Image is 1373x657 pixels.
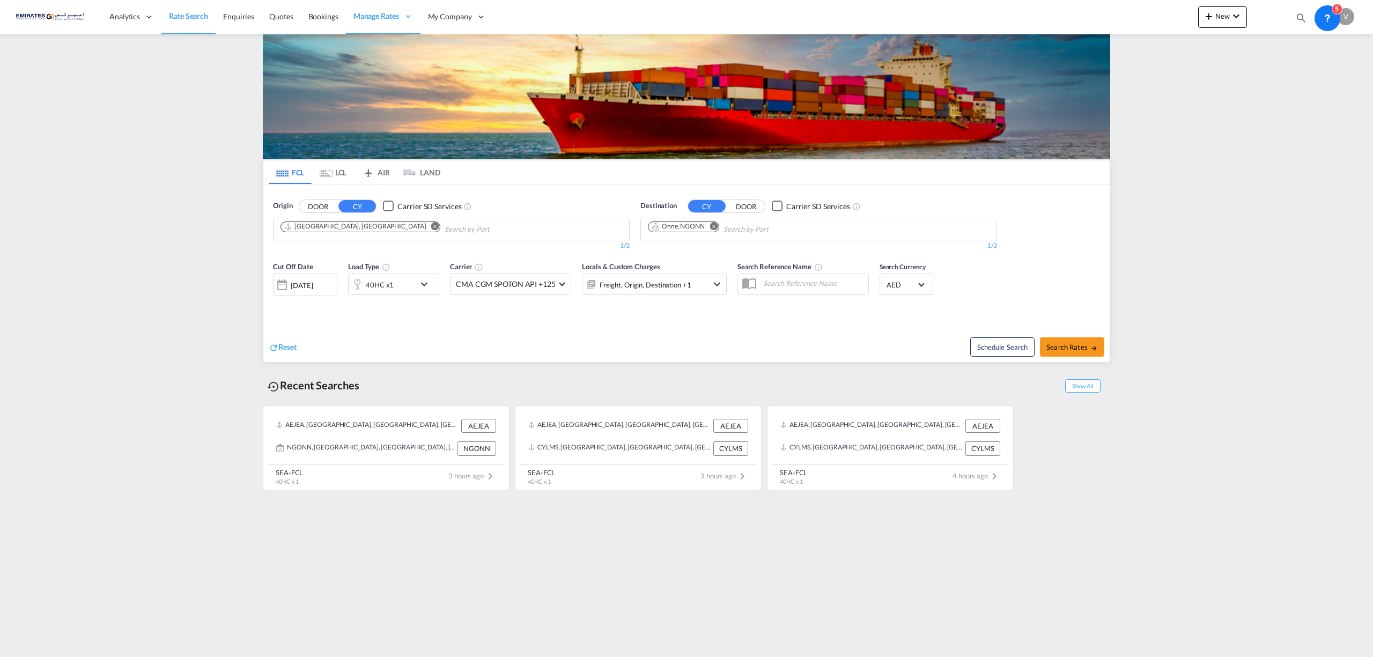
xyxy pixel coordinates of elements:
div: icon-refreshReset [269,342,297,353]
div: Carrier SD Services [397,201,461,212]
span: Search Rates [1046,343,1098,351]
div: AEJEA, Jebel Ali, United Arab Emirates, Middle East, Middle East [528,419,711,433]
span: Destination [640,201,677,211]
input: Chips input. [445,221,547,238]
img: LCL+%26+FCL+BACKGROUND.png [263,34,1110,159]
div: CYLMS, Limassol, Cyprus, Southern Europe, Europe [780,441,963,455]
md-icon: icon-information-outline [382,263,390,271]
span: Locals & Custom Charges [582,262,660,271]
div: Freight Origin Destination Factory Stuffingicon-chevron-down [582,274,727,295]
md-checkbox: Checkbox No Ink [772,201,850,212]
md-chips-wrap: Chips container. Use arrow keys to select chips. [646,218,830,238]
md-icon: icon-chevron-down [1230,10,1243,23]
div: Press delete to remove this chip. [284,222,428,231]
div: 1/3 [640,241,997,250]
div: AEJEA, Jebel Ali, United Arab Emirates, Middle East, Middle East [780,419,963,433]
span: 40HC x 1 [276,478,299,485]
button: Search Ratesicon-arrow-right [1040,337,1104,357]
span: Load Type [348,262,390,271]
recent-search-card: AEJEA, [GEOGRAPHIC_DATA], [GEOGRAPHIC_DATA], [GEOGRAPHIC_DATA], [GEOGRAPHIC_DATA] AEJEANGONN, [GE... [263,405,510,490]
span: Carrier [450,262,483,271]
md-icon: icon-chevron-right [988,470,1001,483]
div: Freight Origin Destination Factory Stuffing [600,277,691,292]
span: 3 hours ago [700,471,749,480]
input: Chips input. [724,221,825,238]
span: My Company [428,11,472,22]
div: 40HC x1 [366,277,394,292]
div: AEJEA [713,419,748,433]
span: Search Reference Name [737,262,823,271]
div: CYLMS [713,441,748,455]
md-icon: Unchecked: Search for CY (Container Yard) services for all selected carriers.Checked : Search for... [852,202,861,211]
button: DOOR [299,200,337,212]
span: AED [887,280,917,290]
md-icon: icon-chevron-right [736,470,749,483]
div: SEA-FCL [780,468,807,477]
md-tab-item: AIR [355,160,397,184]
recent-search-card: AEJEA, [GEOGRAPHIC_DATA], [GEOGRAPHIC_DATA], [GEOGRAPHIC_DATA], [GEOGRAPHIC_DATA] AEJEACYLMS, [GE... [515,405,762,490]
md-icon: icon-refresh [269,343,278,352]
span: 4 hours ago [953,471,1001,480]
div: Jebel Ali, AEJEA [284,222,426,231]
md-select: Select Currency: د.إ AEDUnited Arab Emirates Dirham [885,277,927,292]
span: Enquiries [223,12,254,21]
md-icon: The selected Trucker/Carrierwill be displayed in the rate results If the rates are from another f... [475,263,483,271]
div: AEJEA [461,419,496,433]
div: Help [1313,8,1337,27]
md-icon: icon-chevron-down [711,278,724,291]
recent-search-card: AEJEA, [GEOGRAPHIC_DATA], [GEOGRAPHIC_DATA], [GEOGRAPHIC_DATA], [GEOGRAPHIC_DATA] AEJEACYLMS, [GE... [767,405,1014,490]
span: Rate Search [169,11,208,20]
button: CY [338,200,376,212]
md-icon: icon-airplane [362,166,375,174]
div: AEJEA, Jebel Ali, United Arab Emirates, Middle East, Middle East [276,419,459,433]
div: 40HC x1icon-chevron-down [348,274,439,295]
md-tab-item: LCL [312,160,355,184]
span: CMA CGM SPOTON API +125 [456,279,556,290]
span: Bookings [308,12,338,21]
div: Onne, NGONN [652,222,705,231]
div: 1/3 [273,241,630,250]
button: Note: By default Schedule search will only considerorigin ports, destination ports and cut off da... [970,337,1035,357]
span: 40HC x 1 [528,478,551,485]
div: icon-magnify [1295,12,1307,28]
span: Cut Off Date [273,262,313,271]
div: SEA-FCL [528,468,555,477]
md-icon: icon-backup-restore [267,380,280,393]
div: [DATE] [291,280,313,290]
span: 3 hours ago [448,471,497,480]
md-pagination-wrapper: Use the left and right arrow keys to navigate between tabs [269,160,440,184]
div: V [1337,8,1354,25]
md-icon: icon-plus 400-fg [1202,10,1215,23]
button: Remove [703,222,719,233]
button: icon-plus 400-fgNewicon-chevron-down [1198,6,1247,28]
span: Origin [273,201,292,211]
md-checkbox: Checkbox No Ink [383,201,461,212]
span: Quotes [269,12,293,21]
button: CY [688,200,726,212]
md-icon: icon-chevron-down [418,278,436,291]
md-icon: icon-magnify [1295,12,1307,24]
div: NGONN, Onne, Nigeria, Western Africa, Africa [276,441,455,455]
span: New [1202,12,1243,20]
span: Help [1313,8,1332,26]
md-tab-item: FCL [269,160,312,184]
div: Recent Searches [263,373,364,397]
md-icon: icon-arrow-right [1090,344,1098,352]
div: Press delete to remove this chip. [652,222,707,231]
div: CYLMS [965,441,1000,455]
span: Analytics [109,11,140,22]
md-icon: Unchecked: Search for CY (Container Yard) services for all selected carriers.Checked : Search for... [463,202,472,211]
md-datepicker: Select [273,295,281,309]
div: SEA-FCL [276,468,303,477]
div: AEJEA [965,419,1000,433]
img: c67187802a5a11ec94275b5db69a26e6.png [16,5,88,29]
md-icon: icon-chevron-right [484,470,497,483]
span: Reset [278,342,297,351]
button: DOOR [727,200,765,212]
div: CYLMS, Limassol, Cyprus, Southern Europe, Europe [528,441,711,455]
input: Search Reference Name [758,275,868,291]
button: Remove [424,222,440,233]
div: [DATE] [273,274,337,296]
md-chips-wrap: Chips container. Use arrow keys to select chips. [279,218,551,238]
